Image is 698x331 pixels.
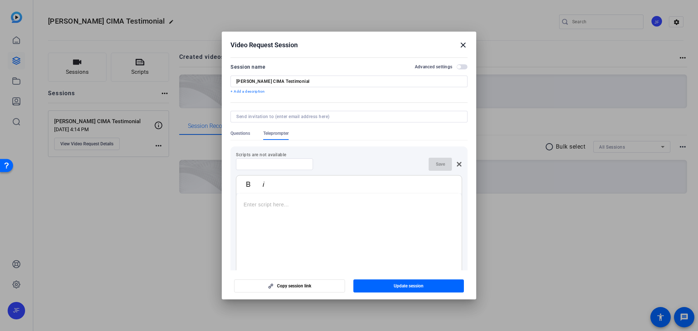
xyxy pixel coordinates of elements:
[236,152,462,158] p: Scripts are not available
[415,64,452,70] h2: Advanced settings
[353,279,464,292] button: Update session
[263,130,289,136] span: Teleprompter
[277,283,311,289] span: Copy session link
[394,283,424,289] span: Update session
[230,41,468,49] div: Video Request Session
[230,62,265,71] div: Session name
[230,130,250,136] span: Questions
[241,177,255,191] button: Bold (Ctrl+B)
[459,41,468,49] mat-icon: close
[257,177,270,191] button: Italic (Ctrl+I)
[234,279,345,292] button: Copy session link
[230,89,468,94] p: + Add a description
[236,78,462,84] input: Enter Session Name
[236,114,459,120] input: Send invitation to (enter email address here)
